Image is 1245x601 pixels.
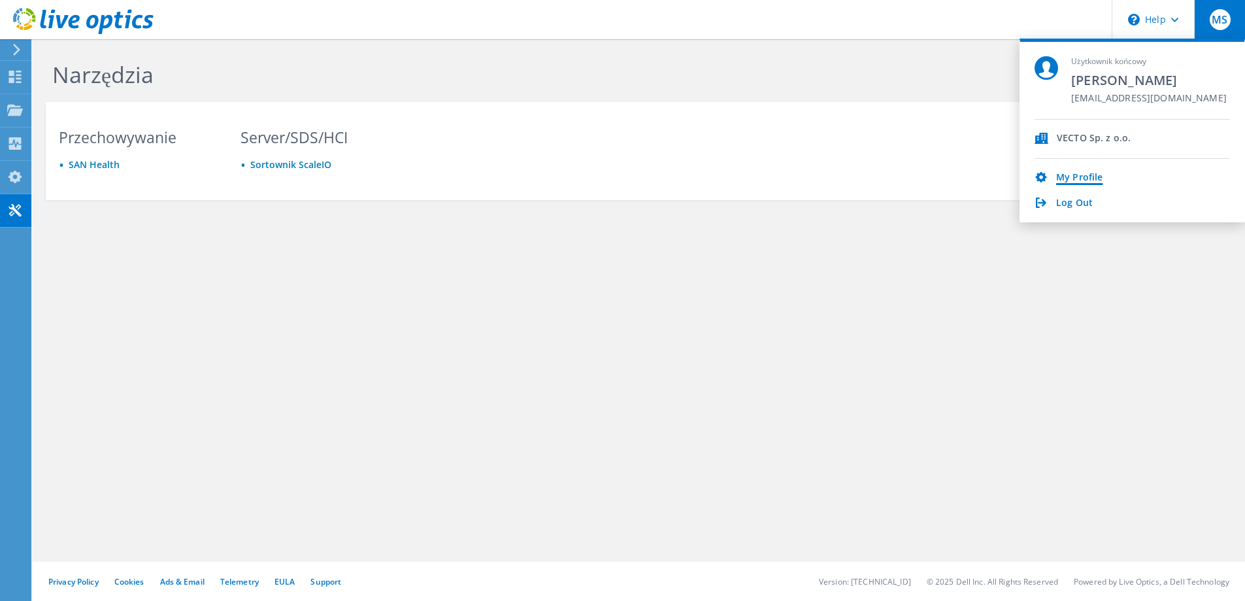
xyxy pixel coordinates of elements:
[819,576,911,587] li: Version: [TECHNICAL_ID]
[1057,133,1131,145] div: VECTO Sp. z o.o.
[59,130,216,145] h3: Przechowywanie
[69,158,120,171] a: SAN Health
[52,61,935,88] h1: Narzędzia
[1071,93,1227,105] span: [EMAIL_ADDRESS][DOMAIN_NAME]
[927,576,1058,587] li: © 2025 Dell Inc. All Rights Reserved
[310,576,341,587] a: Support
[1071,56,1227,67] span: Użytkownik końcowy
[1074,576,1229,587] li: Powered by Live Optics, a Dell Technology
[274,576,295,587] a: EULA
[1210,9,1231,30] span: MS
[241,130,397,145] h3: Server/SDS/HCI
[250,158,331,171] a: Sortownik ScaleIO
[114,576,144,587] a: Cookies
[1128,14,1140,26] svg: \n
[1071,71,1227,89] span: [PERSON_NAME]
[220,576,259,587] a: Telemetry
[48,576,99,587] a: Privacy Policy
[1056,197,1093,210] a: Log Out
[160,576,205,587] a: Ads & Email
[1056,172,1103,184] a: My Profile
